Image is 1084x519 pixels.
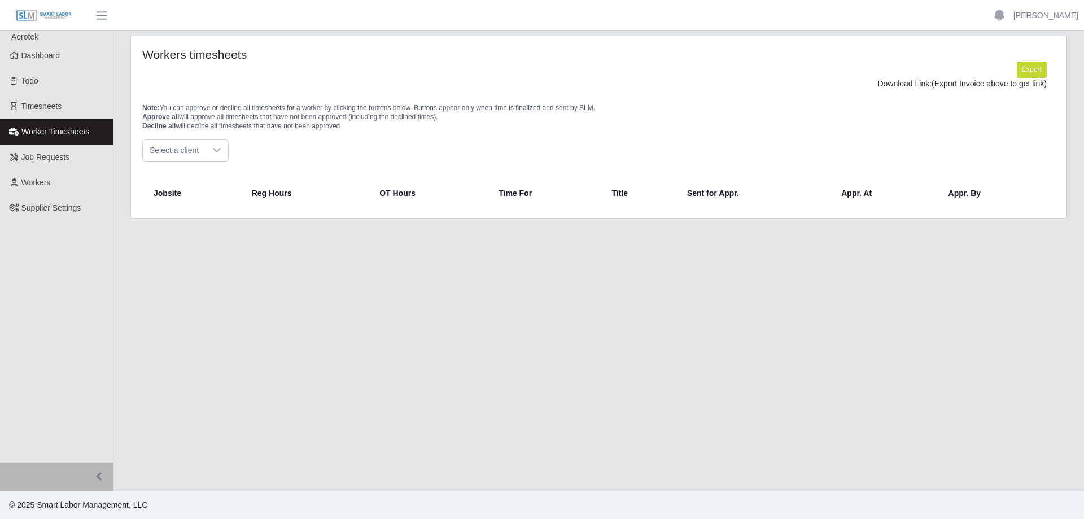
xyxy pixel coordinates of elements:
[147,180,243,207] th: Jobsite
[370,180,489,207] th: OT Hours
[603,180,678,207] th: Title
[16,10,72,22] img: SLM Logo
[21,51,60,60] span: Dashboard
[9,500,147,509] span: © 2025 Smart Labor Management, LLC
[1013,10,1078,21] a: [PERSON_NAME]
[11,32,38,41] span: Aerotek
[21,152,70,162] span: Job Requests
[832,180,939,207] th: Appr. At
[939,180,1051,207] th: Appr. By
[21,102,62,111] span: Timesheets
[489,180,602,207] th: Time For
[151,78,1047,90] div: Download Link:
[142,104,160,112] span: Note:
[21,127,89,136] span: Worker Timesheets
[1017,62,1047,77] button: Export
[142,113,179,121] span: Approve all
[142,103,1055,130] p: You can approve or decline all timesheets for a worker by clicking the buttons below. Buttons app...
[142,122,176,130] span: Decline all
[243,180,371,207] th: Reg Hours
[21,76,38,85] span: Todo
[142,47,513,62] h4: Workers timesheets
[932,79,1047,88] span: (Export Invoice above to get link)
[143,140,206,161] span: Select a client
[21,203,81,212] span: Supplier Settings
[678,180,832,207] th: Sent for Appr.
[21,178,51,187] span: Workers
